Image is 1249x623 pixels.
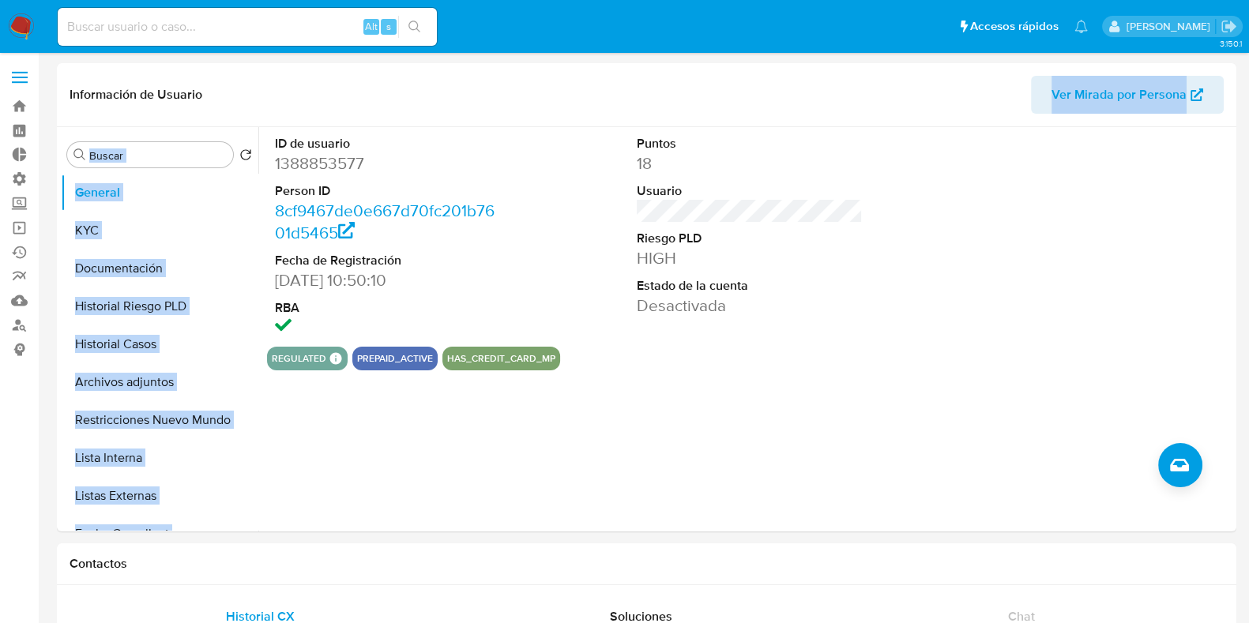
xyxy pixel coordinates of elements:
input: Buscar [89,148,227,163]
button: Restricciones Nuevo Mundo [61,401,258,439]
button: Archivos adjuntos [61,363,258,401]
dt: Puntos [637,135,863,152]
button: Listas Externas [61,477,258,515]
dd: Desactivada [637,295,863,317]
h1: Información de Usuario [70,87,202,103]
dt: Person ID [275,182,501,200]
button: Volver al orden por defecto [239,148,252,166]
button: search-icon [398,16,431,38]
button: Lista Interna [61,439,258,477]
a: 8cf9467de0e667d70fc201b7601d5465 [275,199,495,244]
button: prepaid_active [357,355,433,362]
dt: Fecha de Registración [275,252,501,269]
button: KYC [61,212,258,250]
p: ignacio.bagnardi@mercadolibre.com [1126,19,1215,34]
button: has_credit_card_mp [447,355,555,362]
input: Buscar usuario o caso... [58,17,437,37]
button: Documentación [61,250,258,287]
dt: RBA [275,299,501,317]
button: regulated [272,355,326,362]
dt: ID de usuario [275,135,501,152]
dd: [DATE] 10:50:10 [275,269,501,291]
button: Ver Mirada por Persona [1031,76,1224,114]
span: Alt [365,19,378,34]
dt: Estado de la cuenta [637,277,863,295]
span: Accesos rápidos [970,18,1059,35]
button: Fecha Compliant [61,515,258,553]
button: Buscar [73,148,86,161]
h1: Contactos [70,556,1224,572]
dd: 1388853577 [275,152,501,175]
span: Ver Mirada por Persona [1051,76,1187,114]
dt: Riesgo PLD [637,230,863,247]
button: General [61,174,258,212]
dd: HIGH [637,247,863,269]
a: Notificaciones [1074,20,1088,33]
dt: Usuario [637,182,863,200]
a: Salir [1221,18,1237,35]
button: Historial Casos [61,325,258,363]
dd: 18 [637,152,863,175]
span: s [386,19,391,34]
button: Historial Riesgo PLD [61,287,258,325]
